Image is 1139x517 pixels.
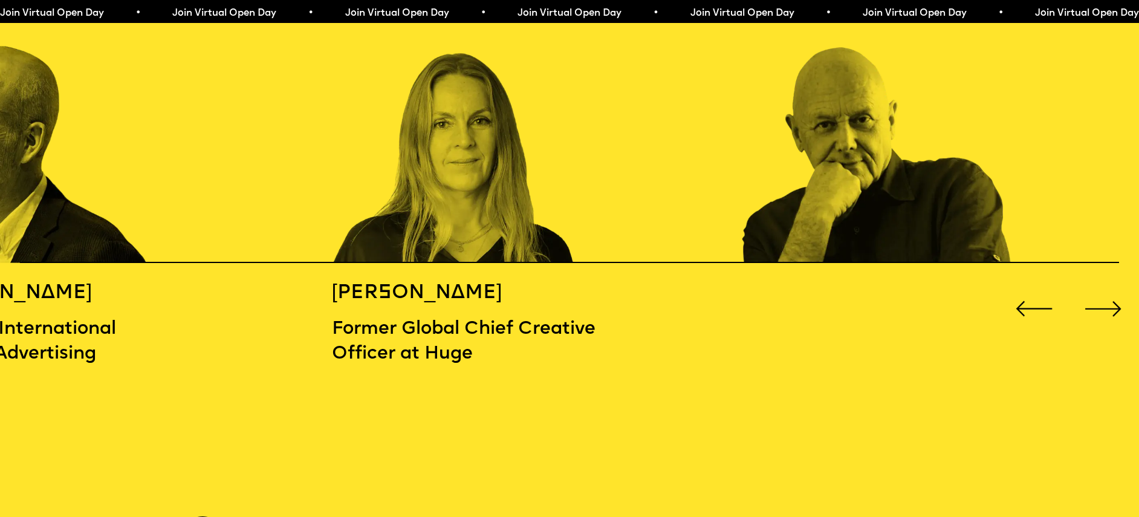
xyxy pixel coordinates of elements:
[133,8,138,18] span: •
[996,8,1001,18] span: •
[1011,286,1057,331] div: Previous slide
[823,8,828,18] span: •
[305,8,311,18] span: •
[651,8,656,18] span: •
[332,281,605,305] h5: [PERSON_NAME]
[332,317,605,367] p: Former Global Chief Creative Officer at Huge
[478,8,484,18] span: •
[1080,286,1126,331] div: Next slide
